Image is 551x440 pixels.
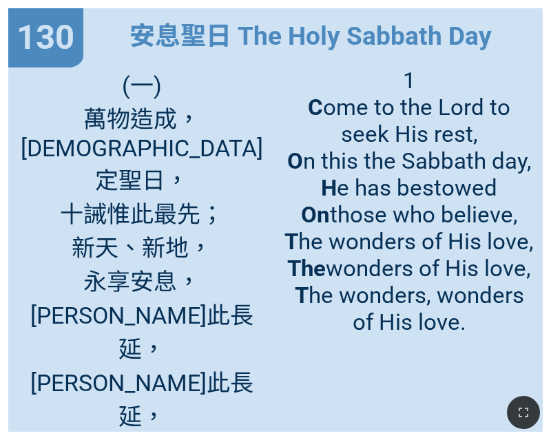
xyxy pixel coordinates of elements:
b: T [295,282,309,308]
b: The [287,255,326,282]
b: On [301,201,330,228]
span: 1 ome to the Lord to seek His rest, n this the Sabbath day, e has bestowed those who believe, he ... [284,67,534,335]
span: 130 [17,18,74,57]
span: 安息聖日 The Holy Sabbath Day [129,15,492,52]
b: T [284,228,298,255]
b: C [308,94,323,121]
b: H [321,174,337,201]
b: O [287,147,303,174]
